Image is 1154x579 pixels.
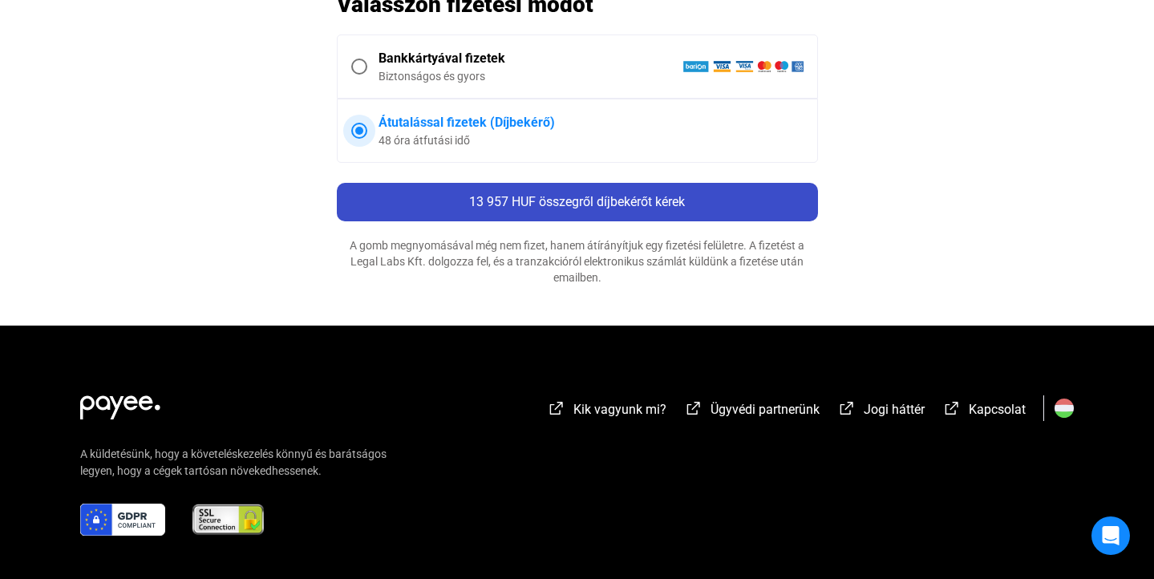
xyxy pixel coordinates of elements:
img: gdpr [80,504,165,536]
div: Bankkártyával fizetek [379,49,682,68]
span: 13 957 HUF összegről díjbekérőt kérek [469,194,685,209]
span: Ügyvédi partnerünk [711,402,820,417]
img: ssl [191,504,265,536]
div: Open Intercom Messenger [1091,516,1130,555]
div: Átutalással fizetek (Díjbekérő) [379,113,804,132]
img: HU.svg [1055,399,1074,418]
img: external-link-white [837,400,856,416]
a: external-link-whiteKik vagyunk mi? [547,404,666,419]
button: 13 957 HUF összegről díjbekérőt kérek [337,183,818,221]
span: Kik vagyunk mi? [573,402,666,417]
div: A gomb megnyomásával még nem fizet, hanem átírányítjuk egy fizetési felületre. A fizetést a Legal... [337,237,818,285]
img: barion [682,60,804,73]
img: white-payee-white-dot.svg [80,387,160,419]
span: Kapcsolat [969,402,1026,417]
span: Jogi háttér [864,402,925,417]
a: external-link-whiteÜgyvédi partnerünk [684,404,820,419]
img: external-link-white [547,400,566,416]
img: external-link-white [942,400,962,416]
img: external-link-white [684,400,703,416]
div: Biztonságos és gyors [379,68,682,84]
a: external-link-whiteKapcsolat [942,404,1026,419]
a: external-link-whiteJogi háttér [837,404,925,419]
div: 48 óra átfutási idő [379,132,804,148]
